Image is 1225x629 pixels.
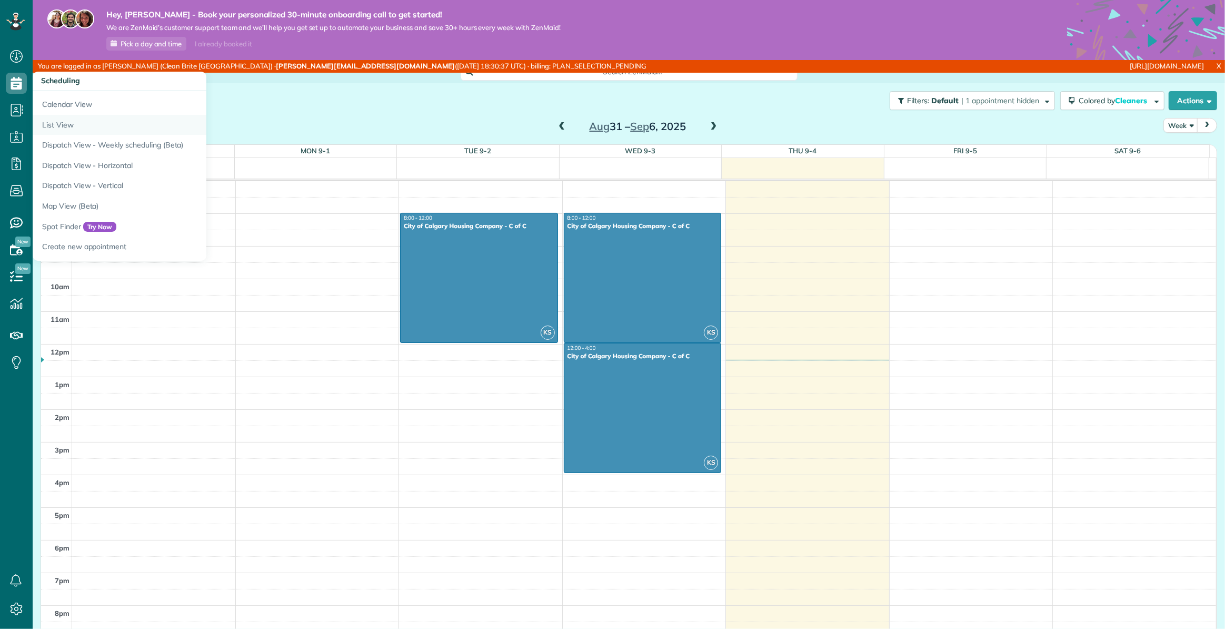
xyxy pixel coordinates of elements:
[931,96,959,105] span: Default
[51,348,69,356] span: 12pm
[55,380,69,389] span: 1pm
[590,120,610,133] span: Aug
[276,62,454,70] strong: [PERSON_NAME][EMAIL_ADDRESS][DOMAIN_NAME]
[33,135,296,155] a: Dispatch View - Weekly scheduling (Beta)
[630,120,649,133] span: Sep
[188,37,258,51] div: I already booked it
[1060,91,1164,110] button: Colored byCleaners
[907,96,929,105] span: Filters:
[106,23,561,32] span: We are ZenMaid’s customer support team and we’ll help you get set up to automate your business an...
[1079,96,1151,105] span: Colored by
[301,146,330,155] a: Mon 9-1
[15,237,31,247] span: New
[541,326,555,340] span: KS
[953,146,977,155] a: Fri 9-5
[55,446,69,454] span: 3pm
[55,478,69,487] span: 4pm
[1130,62,1204,70] a: [URL][DOMAIN_NAME]
[106,9,561,20] strong: Hey, [PERSON_NAME] - Book your personalized 30-minute onboarding call to get started!
[61,9,80,28] img: jorge-587dff0eeaa6aab1f244e6dc62b8924c3b6ad411094392a53c71c6c4a576187d.jpg
[884,91,1055,110] a: Filters: Default | 1 appointment hidden
[55,413,69,421] span: 2pm
[41,76,80,85] span: Scheduling
[15,263,31,274] span: New
[1115,96,1149,105] span: Cleaners
[33,115,296,135] a: List View
[51,282,69,291] span: 10am
[51,315,69,323] span: 11am
[121,40,182,48] span: Pick a day and time
[106,37,186,51] a: Pick a day and time
[567,352,719,360] div: City of Calgary Housing Company - C of C
[33,60,815,73] div: You are logged in as [PERSON_NAME] (Clean Brite [GEOGRAPHIC_DATA]) · ([DATE] 18:30:37 UTC) · bill...
[33,217,296,237] a: Spot FinderTry Now
[1169,91,1217,110] button: Actions
[567,222,719,230] div: City of Calgary Housing Company - C of C
[567,214,596,221] span: 8:00 - 12:00
[1197,118,1217,132] button: next
[55,576,69,585] span: 7pm
[33,155,296,176] a: Dispatch View - Horizontal
[567,345,596,351] span: 12:00 - 4:00
[1115,146,1141,155] a: Sat 9-6
[33,237,296,261] a: Create new appointment
[83,222,117,232] span: Try Now
[55,511,69,519] span: 5pm
[704,456,718,470] span: KS
[1163,118,1198,132] button: Week
[33,91,296,115] a: Calendar View
[403,222,555,230] div: City of Calgary Housing Company - C of C
[55,609,69,617] span: 8pm
[33,175,296,196] a: Dispatch View - Vertical
[789,146,817,155] a: Thu 9-4
[1212,60,1225,72] a: X
[404,214,432,221] span: 8:00 - 12:00
[55,544,69,552] span: 6pm
[961,96,1039,105] span: | 1 appointment hidden
[33,196,296,217] a: Map View (Beta)
[704,326,718,340] span: KS
[465,146,492,155] a: Tue 9-2
[625,146,656,155] a: Wed 9-3
[75,9,94,28] img: michelle-19f622bdf1676172e81f8f8fba1fb50e276960ebfe0243fe18214015130c80e4.jpg
[47,9,66,28] img: maria-72a9807cf96188c08ef61303f053569d2e2a8a1cde33d635c8a3ac13582a053d.jpg
[890,91,1055,110] button: Filters: Default | 1 appointment hidden
[572,121,703,132] h2: 31 – 6, 2025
